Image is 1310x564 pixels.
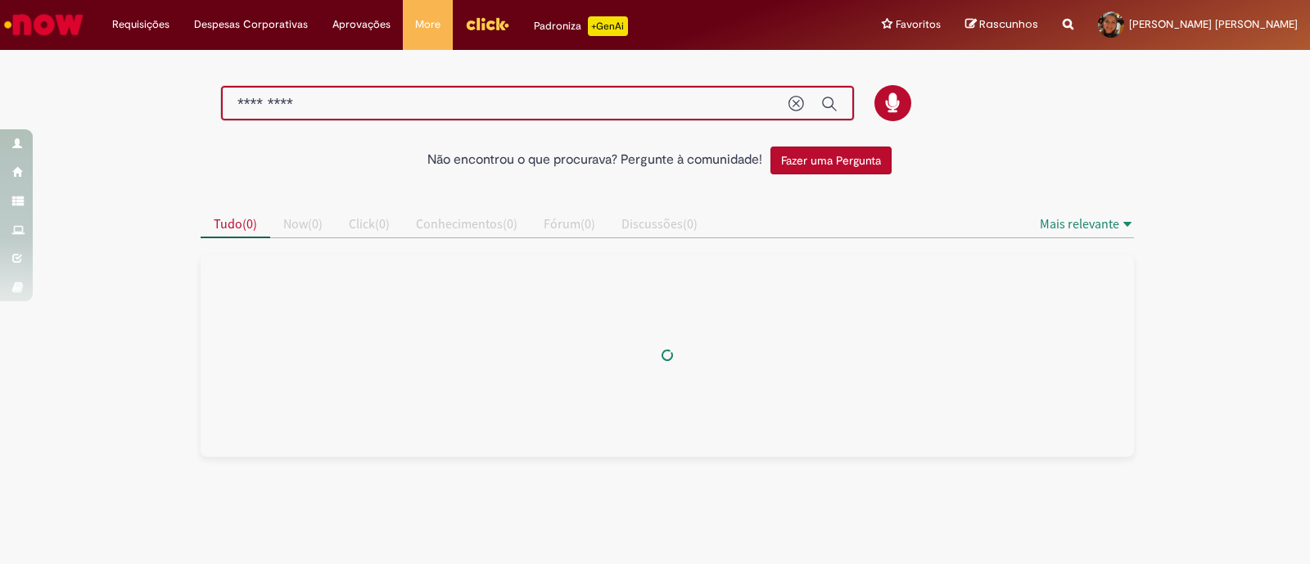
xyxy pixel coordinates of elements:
[332,16,391,33] span: Aprovações
[896,16,941,33] span: Favoritos
[588,16,628,36] p: +GenAi
[534,16,628,36] div: Padroniza
[112,16,169,33] span: Requisições
[201,255,1134,457] div: All
[2,8,86,41] img: ServiceNow
[465,11,509,36] img: click_logo_yellow_360x200.png
[415,16,440,33] span: More
[194,16,308,33] span: Despesas Corporativas
[965,17,1038,33] a: Rascunhos
[1129,17,1298,31] span: [PERSON_NAME] [PERSON_NAME]
[427,153,762,168] h2: Não encontrou o que procurava? Pergunte à comunidade!
[979,16,1038,32] span: Rascunhos
[770,147,892,174] button: Fazer uma Pergunta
